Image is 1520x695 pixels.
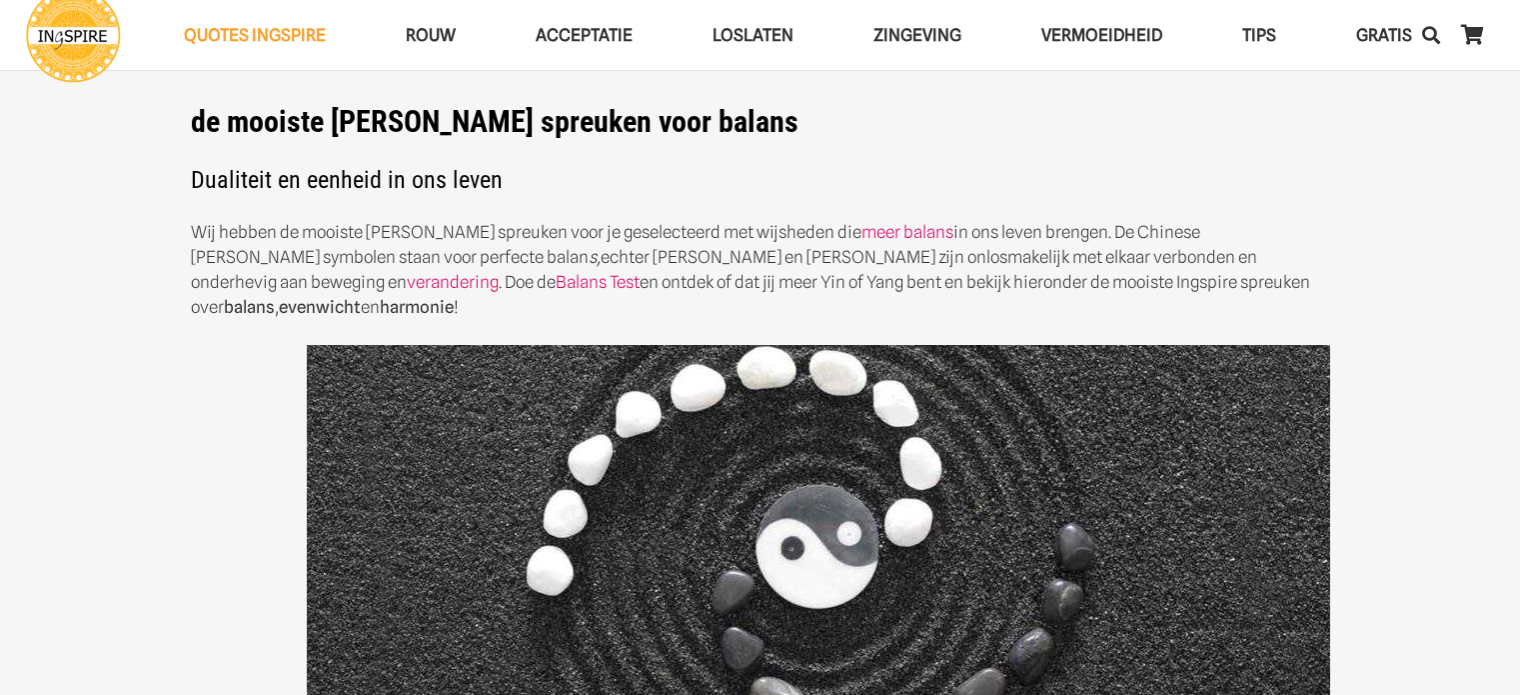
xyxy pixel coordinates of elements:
[1001,10,1202,61] a: VERMOEIDHEIDVERMOEIDHEID Menu
[366,10,496,61] a: ROUWROUW Menu
[406,25,456,45] span: ROUW
[1411,10,1451,60] a: Zoeken
[380,297,454,317] strong: harmonie
[496,10,673,61] a: AcceptatieAcceptatie Menu
[191,166,1330,195] h2: Dualiteit en eenheid in ons leven
[184,25,326,45] span: QUOTES INGSPIRE
[224,297,275,317] strong: balans
[144,10,366,61] a: QUOTES INGSPIREQUOTES INGSPIRE Menu
[673,10,833,61] a: LoslatenLoslaten Menu
[407,272,499,292] a: verandering
[1356,25,1412,45] span: GRATIS
[873,25,961,45] span: Zingeving
[279,297,361,317] strong: evenwicht
[1202,10,1316,61] a: TIPSTIPS Menu
[191,104,1330,140] h1: de mooiste [PERSON_NAME] spreuken voor balans
[1041,25,1162,45] span: VERMOEIDHEID
[861,222,953,242] a: meer balans
[1242,25,1276,45] span: TIPS
[589,247,601,267] em: s,
[1316,10,1452,61] a: GRATISGRATIS Menu
[556,272,640,292] a: Balans Test
[833,10,1001,61] a: ZingevingZingeving Menu
[713,25,793,45] span: Loslaten
[536,25,633,45] span: Acceptatie
[191,220,1330,320] p: Wij hebben de mooiste [PERSON_NAME] spreuken voor je geselecteerd met wijsheden die in ons leven ...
